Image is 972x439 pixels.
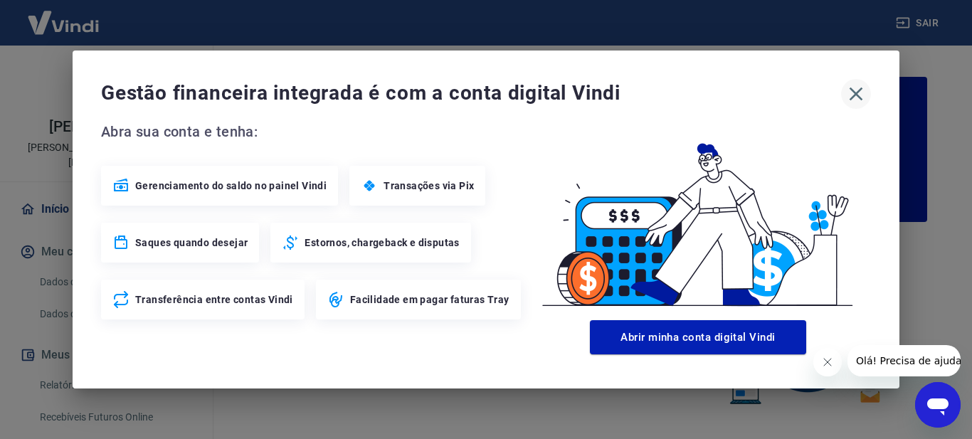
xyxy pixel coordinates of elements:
[101,79,841,107] span: Gestão financeira integrada é com a conta digital Vindi
[525,120,871,314] img: Good Billing
[590,320,806,354] button: Abrir minha conta digital Vindi
[135,292,293,307] span: Transferência entre contas Vindi
[135,179,327,193] span: Gerenciamento do saldo no painel Vindi
[384,179,474,193] span: Transações via Pix
[813,348,842,376] iframe: Fechar mensagem
[101,120,525,143] span: Abra sua conta e tenha:
[915,382,961,428] iframe: Botão para abrir a janela de mensagens
[9,10,120,21] span: Olá! Precisa de ajuda?
[350,292,509,307] span: Facilidade em pagar faturas Tray
[135,236,248,250] span: Saques quando desejar
[305,236,459,250] span: Estornos, chargeback e disputas
[847,345,961,376] iframe: Mensagem da empresa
